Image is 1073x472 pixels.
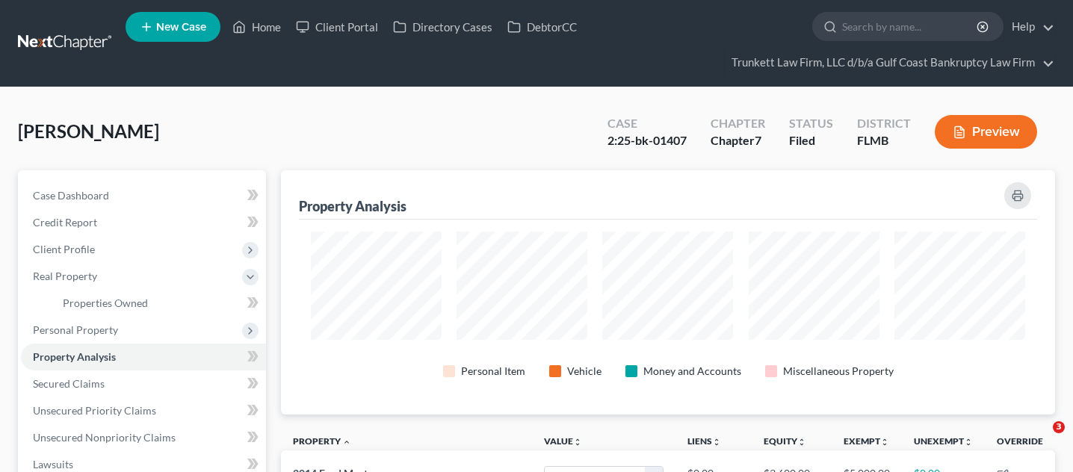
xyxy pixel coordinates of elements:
[225,13,288,40] a: Home
[299,197,406,215] div: Property Analysis
[33,458,73,471] span: Lawsuits
[21,370,266,397] a: Secured Claims
[711,132,765,149] div: Chapter
[461,364,525,379] div: Personal Item
[33,270,97,282] span: Real Property
[573,438,582,447] i: unfold_more
[33,216,97,229] span: Credit Report
[544,435,582,447] a: Valueunfold_more
[33,404,156,417] span: Unsecured Priority Claims
[1022,421,1058,457] iframe: Intercom live chat
[342,438,351,447] i: expand_less
[880,438,889,447] i: unfold_more
[764,435,806,447] a: Equityunfold_more
[797,438,806,447] i: unfold_more
[789,132,833,149] div: Filed
[1053,421,1065,433] span: 3
[33,431,176,444] span: Unsecured Nonpriority Claims
[711,115,765,132] div: Chapter
[724,49,1054,76] a: Trunkett Law Firm, LLC d/b/a Gulf Coast Bankruptcy Law Firm
[914,435,973,447] a: Unexemptunfold_more
[755,133,761,147] span: 7
[857,115,911,132] div: District
[842,13,979,40] input: Search by name...
[51,290,266,317] a: Properties Owned
[21,209,266,236] a: Credit Report
[567,364,602,379] div: Vehicle
[1004,13,1054,40] a: Help
[63,296,148,309] span: Properties Owned
[789,115,833,132] div: Status
[857,132,911,149] div: FLMB
[21,182,266,209] a: Case Dashboard
[935,115,1037,149] button: Preview
[607,132,687,149] div: 2:25-bk-01407
[964,438,973,447] i: unfold_more
[293,435,351,447] a: Property expand_less
[844,435,889,447] a: Exemptunfold_more
[33,350,116,363] span: Property Analysis
[643,364,741,379] div: Money and Accounts
[33,243,95,255] span: Client Profile
[985,426,1055,460] th: Override
[607,115,687,132] div: Case
[386,13,500,40] a: Directory Cases
[712,438,721,447] i: unfold_more
[687,435,721,447] a: Liensunfold_more
[288,13,386,40] a: Client Portal
[156,22,206,33] span: New Case
[21,397,266,424] a: Unsecured Priority Claims
[21,344,266,370] a: Property Analysis
[33,377,105,390] span: Secured Claims
[18,120,159,142] span: [PERSON_NAME]
[33,323,118,336] span: Personal Property
[21,424,266,451] a: Unsecured Nonpriority Claims
[783,364,894,379] div: Miscellaneous Property
[33,189,109,202] span: Case Dashboard
[500,13,584,40] a: DebtorCC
